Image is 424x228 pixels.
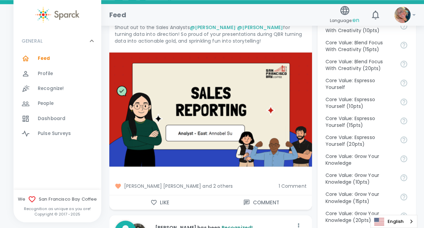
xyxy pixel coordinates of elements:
button: Like [109,195,210,209]
svg: Share your voice and your ideas [400,136,408,144]
img: Picture of Emily [394,7,411,23]
span: Dashboard [38,115,65,122]
svg: Share your voice and your ideas [400,79,408,87]
p: GENERAL [22,38,43,44]
svg: Follow your curiosity and learn together [400,212,408,220]
div: GENERAL [13,31,101,51]
a: @[PERSON_NAME] [237,24,283,31]
p: Core Value: Blend Focus With Creativity (20pts) [326,58,394,72]
button: Language:en [327,3,362,27]
span: [PERSON_NAME] [PERSON_NAME] and 2 others [115,183,273,189]
p: Shout out to the Sales Analysts for turning data into direction! So proud of your presentations d... [115,24,307,44]
span: People [38,100,54,107]
svg: Share your voice and your ideas [400,98,408,106]
span: Recognize! [38,85,64,92]
a: English [371,215,417,228]
svg: Follow your curiosity and learn together [400,155,408,163]
p: Core Value: Espresso Yourself (20pts) [326,134,394,147]
p: Copyright © 2017 - 2025 [13,211,101,217]
svg: Achieve goals today and innovate for tomorrow [400,60,408,68]
span: en [352,16,359,24]
img: https://api.sparckco.com/rails/active_storage/blobs/redirect/eyJfcmFpbHMiOnsibWVzc2FnZSI6IkJBaHBB... [109,52,312,166]
p: Core Value: Grow Your Knowledge (20pts) [326,210,394,223]
span: Profile [38,70,53,77]
p: Core Value: Espresso Yourself [326,77,394,91]
a: Dashboard [13,111,101,126]
h1: Feed [109,9,126,20]
p: Core Value: Grow Your Knowledge (10pts) [326,172,394,185]
span: Feed [38,55,50,62]
p: Core Value: Blend Focus With Creativity (10pts) [326,20,394,34]
div: Language [370,215,417,228]
a: Recognize! [13,81,101,96]
img: Sparck logo [35,7,79,23]
svg: Follow your curiosity and learn together [400,193,408,201]
p: Core Value: Espresso Yourself (10pts) [326,96,394,110]
p: Core Value: Espresso Yourself (15pts) [326,115,394,129]
a: Sparck logo [13,7,101,23]
a: @[PERSON_NAME] [190,24,236,31]
button: Comment [210,195,312,209]
svg: Share your voice and your ideas [400,117,408,125]
p: Core Value: Grow Your Knowledge [326,153,394,166]
svg: Achieve goals today and innovate for tomorrow [400,41,408,49]
span: Language: [330,16,359,25]
div: GENERAL [13,51,101,144]
a: Pulse Surveys [13,126,101,141]
aside: Language selected: English [370,215,417,228]
p: Core Value: Grow Your Knowledge (15pts) [326,191,394,204]
a: Feed [13,51,101,66]
a: People [13,96,101,111]
p: Core Value: Blend Focus With Creativity (15pts) [326,39,394,53]
span: We San Francisco Bay Coffee [13,195,101,203]
span: 1 Comment [278,183,306,189]
a: Profile [13,66,101,81]
p: Recognition as unique as you are! [13,206,101,211]
span: Pulse Surveys [38,130,71,137]
svg: Follow your curiosity and learn together [400,174,408,182]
